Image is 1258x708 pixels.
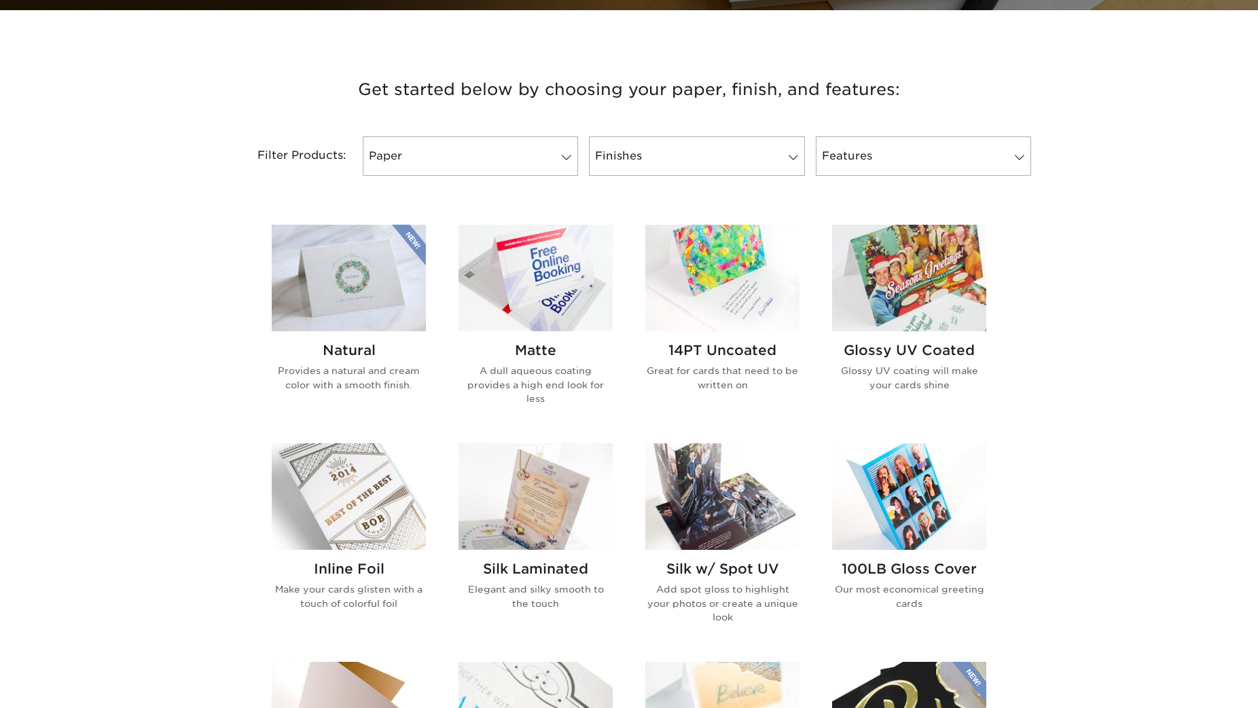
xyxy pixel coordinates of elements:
[459,443,613,646] a: Silk Laminated Greeting Cards Silk Laminated Elegant and silky smooth to the touch
[459,582,613,610] p: Elegant and silky smooth to the touch
[832,342,986,358] h2: Glossy UV Coated
[232,59,1026,120] h3: Get started below by choosing your paper, finish, and features:
[645,582,799,624] p: Add spot gloss to highlight your photos or create a unique look
[832,364,986,392] p: Glossy UV coating will make your cards shine
[3,667,115,703] iframe: Google Customer Reviews
[645,225,799,427] a: 14PT Uncoated Greeting Cards 14PT Uncoated Great for cards that need to be written on
[645,561,799,577] h2: Silk w/ Spot UV
[272,443,426,550] img: Inline Foil Greeting Cards
[221,136,357,176] div: Filter Products:
[832,225,986,427] a: Glossy UV Coated Greeting Cards Glossy UV Coated Glossy UV coating will make your cards shine
[272,561,426,577] h2: Inline Foil
[459,225,613,331] img: Matte Greeting Cards
[272,364,426,392] p: Provides a natural and cream color with a smooth finish.
[952,662,986,703] img: New Product
[589,136,804,176] a: Finishes
[272,225,426,427] a: Natural Greeting Cards Natural Provides a natural and cream color with a smooth finish.
[459,364,613,405] p: A dull aqueous coating provides a high end look for less
[272,582,426,610] p: Make your cards glisten with a touch of colorful foil
[645,342,799,358] h2: 14PT Uncoated
[363,136,578,176] a: Paper
[645,364,799,392] p: Great for cards that need to be written on
[816,136,1031,176] a: Features
[459,225,613,427] a: Matte Greeting Cards Matte A dull aqueous coating provides a high end look for less
[272,443,426,646] a: Inline Foil Greeting Cards Inline Foil Make your cards glisten with a touch of colorful foil
[272,225,426,331] img: Natural Greeting Cards
[392,225,426,265] img: New Product
[832,561,986,577] h2: 100LB Gloss Cover
[645,443,799,646] a: Silk w/ Spot UV Greeting Cards Silk w/ Spot UV Add spot gloss to highlight your photos or create ...
[832,443,986,550] img: 100LB Gloss Cover Greeting Cards
[832,443,986,646] a: 100LB Gloss Cover Greeting Cards 100LB Gloss Cover Our most economical greeting cards
[459,561,613,577] h2: Silk Laminated
[832,225,986,331] img: Glossy UV Coated Greeting Cards
[645,443,799,550] img: Silk w/ Spot UV Greeting Cards
[832,582,986,610] p: Our most economical greeting cards
[272,342,426,358] h2: Natural
[645,225,799,331] img: 14PT Uncoated Greeting Cards
[459,443,613,550] img: Silk Laminated Greeting Cards
[459,342,613,358] h2: Matte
